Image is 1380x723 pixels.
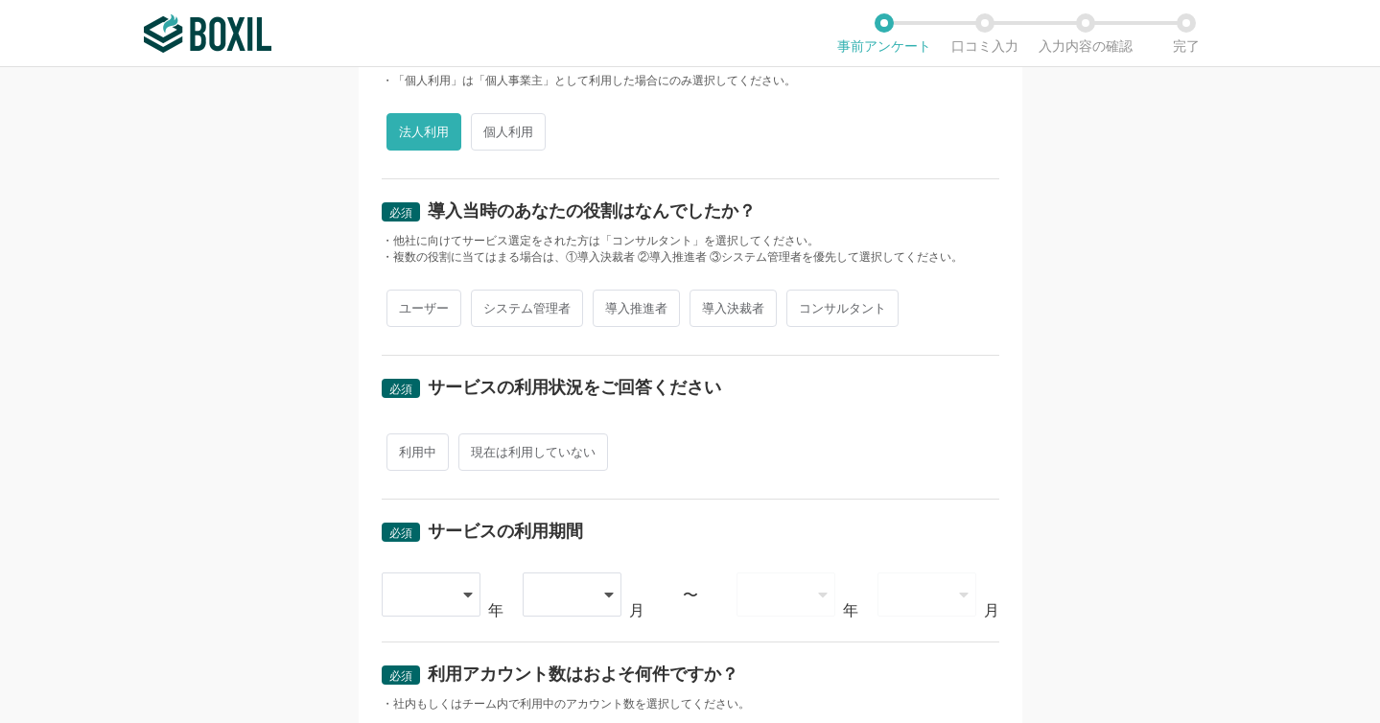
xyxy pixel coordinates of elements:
[488,603,503,618] div: 年
[683,588,698,603] div: 〜
[382,696,999,712] div: ・社内もしくはチーム内で利用中のアカウント数を選択してください。
[1136,13,1237,54] li: 完了
[386,290,461,327] span: ユーザー
[389,383,412,396] span: 必須
[386,433,449,471] span: 利用中
[389,206,412,220] span: 必須
[593,290,680,327] span: 導入推進者
[144,14,271,53] img: ボクシルSaaS_ロゴ
[428,523,583,540] div: サービスの利用期間
[386,113,461,151] span: 法人利用
[428,379,721,396] div: サービスの利用状況をご回答ください
[1036,13,1136,54] li: 入力内容の確認
[389,669,412,683] span: 必須
[834,13,935,54] li: 事前アンケート
[843,603,858,618] div: 年
[984,603,999,618] div: 月
[458,433,608,471] span: 現在は利用していない
[382,73,999,89] div: ・「個人利用」は「個人事業主」として利用した場合にのみ選択してください。
[428,202,756,220] div: 導入当時のあなたの役割はなんでしたか？
[690,290,777,327] span: 導入決裁者
[471,290,583,327] span: システム管理者
[389,526,412,540] span: 必須
[382,249,999,266] div: ・複数の役割に当てはまる場合は、①導入決裁者 ②導入推進者 ③システム管理者を優先して選択してください。
[428,665,738,683] div: 利用アカウント数はおよそ何件ですか？
[382,233,999,249] div: ・他社に向けてサービス選定をされた方は「コンサルタント」を選択してください。
[471,113,546,151] span: 個人利用
[935,13,1036,54] li: 口コミ入力
[786,290,899,327] span: コンサルタント
[629,603,644,618] div: 月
